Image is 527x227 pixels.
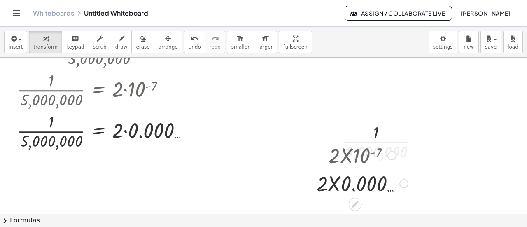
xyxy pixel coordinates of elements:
[283,44,307,50] span: fullscreen
[480,31,501,53] button: save
[211,34,219,44] i: redo
[210,44,221,50] span: redo
[189,44,201,50] span: undo
[159,44,178,50] span: arrange
[136,44,149,50] span: erase
[485,44,497,50] span: save
[254,31,277,53] button: format_sizelarger
[454,6,517,21] button: [PERSON_NAME]
[10,7,23,20] button: Toggle navigation
[191,34,198,44] i: undo
[184,31,205,53] button: undoundo
[33,44,58,50] span: transform
[459,31,479,53] button: new
[93,44,107,50] span: scrub
[349,198,362,211] div: Edit math
[258,44,273,50] span: larger
[9,44,23,50] span: insert
[503,31,523,53] button: load
[231,44,250,50] span: smaller
[261,34,269,44] i: format_size
[345,6,452,21] button: Assign / Collaborate Live
[279,31,312,53] button: fullscreen
[111,31,132,53] button: draw
[464,44,474,50] span: new
[62,31,89,53] button: keyboardkeypad
[508,44,518,50] span: load
[29,31,62,53] button: transform
[33,9,74,17] a: Whiteboards
[4,31,27,53] button: insert
[205,31,225,53] button: redoredo
[154,31,182,53] button: arrange
[71,34,79,44] i: keyboard
[236,34,244,44] i: format_size
[433,44,453,50] span: settings
[115,44,128,50] span: draw
[131,31,154,53] button: erase
[89,31,111,53] button: scrub
[352,9,445,17] span: Assign / Collaborate Live
[66,44,84,50] span: keypad
[227,31,254,53] button: format_sizesmaller
[429,31,457,53] button: settings
[460,9,511,17] span: [PERSON_NAME]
